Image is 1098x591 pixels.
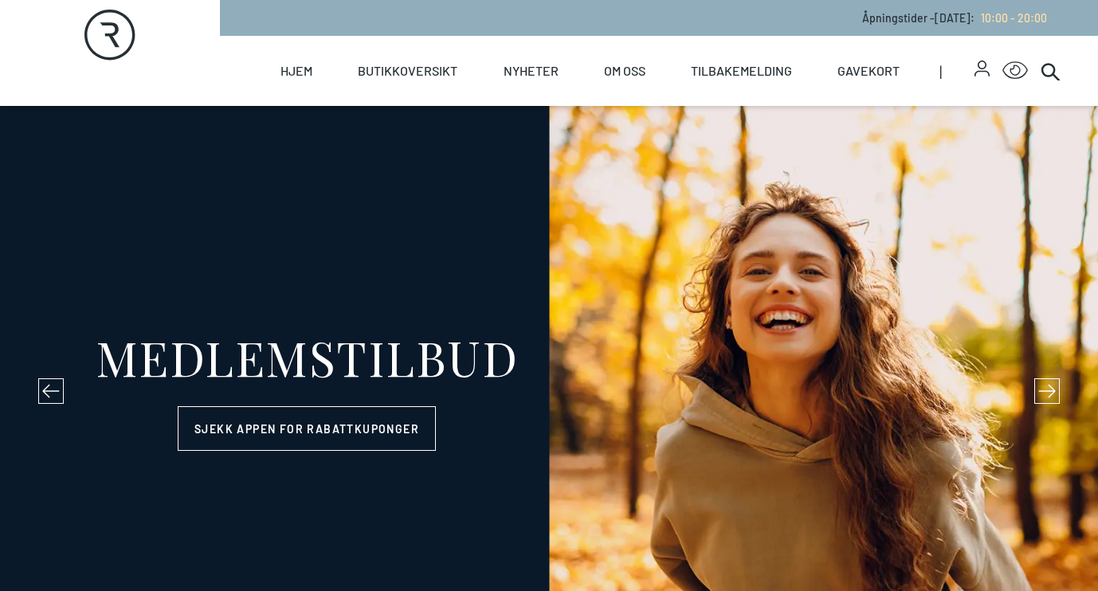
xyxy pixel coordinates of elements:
[1002,58,1028,84] button: Open Accessibility Menu
[837,36,900,106] a: Gavekort
[974,11,1047,25] a: 10:00 - 20:00
[96,333,519,381] div: MEDLEMSTILBUD
[862,10,1047,26] p: Åpningstider - [DATE] :
[691,36,792,106] a: Tilbakemelding
[981,11,1047,25] span: 10:00 - 20:00
[939,36,974,106] span: |
[178,406,436,451] a: Sjekk appen for rabattkuponger
[504,36,559,106] a: Nyheter
[280,36,312,106] a: Hjem
[358,36,457,106] a: Butikkoversikt
[604,36,645,106] a: Om oss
